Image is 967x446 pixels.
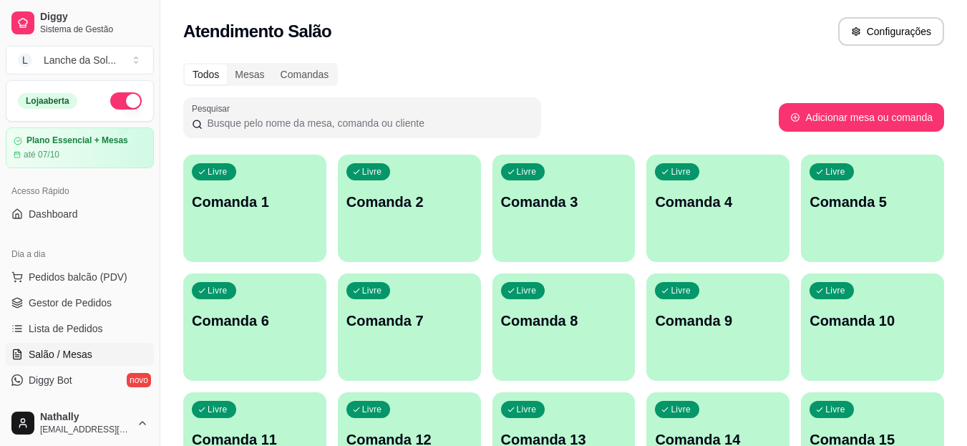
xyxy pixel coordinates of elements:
[24,149,59,160] article: até 07/10
[29,207,78,221] span: Dashboard
[40,411,131,424] span: Nathally
[192,102,235,115] label: Pesquisar
[6,203,154,226] a: Dashboard
[362,166,382,178] p: Livre
[346,192,472,212] p: Comanda 2
[825,166,845,178] p: Livre
[6,343,154,366] a: Salão / Mesas
[6,394,154,417] a: KDS
[655,311,781,331] p: Comanda 9
[646,155,789,262] button: LivreComanda 4
[29,270,127,284] span: Pedidos balcão (PDV)
[825,404,845,415] p: Livre
[517,285,537,296] p: Livre
[208,166,228,178] p: Livre
[192,311,318,331] p: Comanda 6
[40,11,148,24] span: Diggy
[492,155,636,262] button: LivreComanda 3
[183,273,326,381] button: LivreComanda 6
[810,311,936,331] p: Comanda 10
[346,311,472,331] p: Comanda 7
[671,166,691,178] p: Livre
[6,369,154,392] a: Diggy Botnovo
[29,373,72,387] span: Diggy Bot
[6,243,154,266] div: Dia a dia
[6,127,154,168] a: Plano Essencial + Mesasaté 07/10
[6,180,154,203] div: Acesso Rápido
[40,24,148,35] span: Sistema de Gestão
[208,285,228,296] p: Livre
[338,273,481,381] button: LivreComanda 7
[183,155,326,262] button: LivreComanda 1
[517,166,537,178] p: Livre
[29,296,112,310] span: Gestor de Pedidos
[6,291,154,314] a: Gestor de Pedidos
[779,103,944,132] button: Adicionar mesa ou comanda
[501,192,627,212] p: Comanda 3
[646,273,789,381] button: LivreComanda 9
[18,93,77,109] div: Loja aberta
[26,135,128,146] article: Plano Essencial + Mesas
[810,192,936,212] p: Comanda 5
[655,192,781,212] p: Comanda 4
[501,311,627,331] p: Comanda 8
[6,6,154,40] a: DiggySistema de Gestão
[671,285,691,296] p: Livre
[362,285,382,296] p: Livre
[492,273,636,381] button: LivreComanda 8
[44,53,116,67] div: Lanche da Sol ...
[40,424,131,435] span: [EMAIL_ADDRESS][DOMAIN_NAME]
[203,116,533,130] input: Pesquisar
[273,64,337,84] div: Comandas
[838,17,944,46] button: Configurações
[362,404,382,415] p: Livre
[185,64,227,84] div: Todos
[6,266,154,289] button: Pedidos balcão (PDV)
[6,317,154,340] a: Lista de Pedidos
[110,92,142,110] button: Alterar Status
[208,404,228,415] p: Livre
[29,321,103,336] span: Lista de Pedidos
[29,399,49,413] span: KDS
[517,404,537,415] p: Livre
[801,273,944,381] button: LivreComanda 10
[801,155,944,262] button: LivreComanda 5
[338,155,481,262] button: LivreComanda 2
[671,404,691,415] p: Livre
[825,285,845,296] p: Livre
[6,406,154,440] button: Nathally[EMAIL_ADDRESS][DOMAIN_NAME]
[183,20,331,43] h2: Atendimento Salão
[6,46,154,74] button: Select a team
[227,64,272,84] div: Mesas
[18,53,32,67] span: L
[192,192,318,212] p: Comanda 1
[29,347,92,362] span: Salão / Mesas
